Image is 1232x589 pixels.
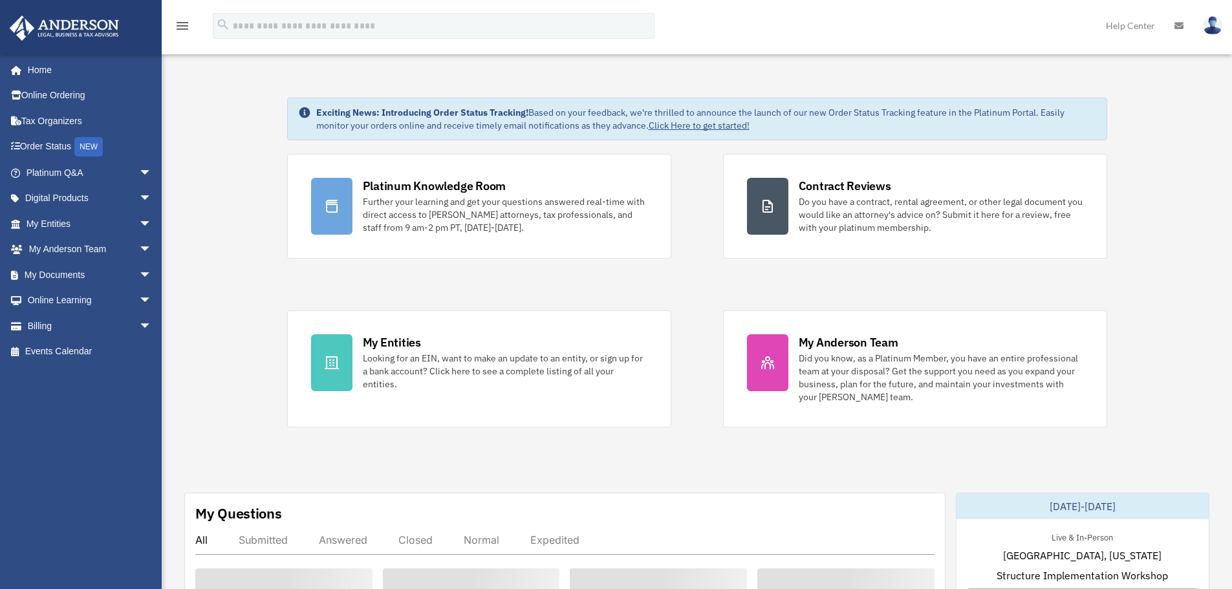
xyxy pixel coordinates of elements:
div: Further your learning and get your questions answered real-time with direct access to [PERSON_NAM... [363,195,647,234]
div: Normal [464,533,499,546]
span: arrow_drop_down [139,288,165,314]
span: arrow_drop_down [139,313,165,339]
div: Looking for an EIN, want to make an update to an entity, or sign up for a bank account? Click her... [363,352,647,391]
img: User Pic [1203,16,1222,35]
div: NEW [74,137,103,156]
div: My Anderson Team [799,334,898,350]
div: Expedited [530,533,579,546]
span: arrow_drop_down [139,160,165,186]
a: Contract Reviews Do you have a contract, rental agreement, or other legal document you would like... [723,154,1107,259]
a: My Anderson Team Did you know, as a Platinum Member, you have an entire professional team at your... [723,310,1107,427]
a: Billingarrow_drop_down [9,313,171,339]
a: Online Ordering [9,83,171,109]
i: search [216,17,230,32]
a: Tax Organizers [9,108,171,134]
div: My Entities [363,334,421,350]
div: Answered [319,533,367,546]
span: [GEOGRAPHIC_DATA], [US_STATE] [1003,548,1162,563]
a: Online Learningarrow_drop_down [9,288,171,314]
span: arrow_drop_down [139,262,165,288]
span: arrow_drop_down [139,211,165,237]
a: Click Here to get started! [649,120,750,131]
div: Do you have a contract, rental agreement, or other legal document you would like an attorney's ad... [799,195,1083,234]
div: Submitted [239,533,288,546]
div: All [195,533,208,546]
a: Platinum Knowledge Room Further your learning and get your questions answered real-time with dire... [287,154,671,259]
a: menu [175,23,190,34]
div: Closed [398,533,433,546]
a: Digital Productsarrow_drop_down [9,186,171,211]
a: Platinum Q&Aarrow_drop_down [9,160,171,186]
a: My Anderson Teamarrow_drop_down [9,237,171,262]
a: My Documentsarrow_drop_down [9,262,171,288]
div: Contract Reviews [799,178,891,194]
div: Based on your feedback, we're thrilled to announce the launch of our new Order Status Tracking fe... [316,106,1096,132]
a: Home [9,57,165,83]
div: Platinum Knowledge Room [363,178,506,194]
a: Order StatusNEW [9,134,171,160]
a: My Entitiesarrow_drop_down [9,211,171,237]
span: arrow_drop_down [139,186,165,212]
a: Events Calendar [9,339,171,365]
div: [DATE]-[DATE] [956,493,1209,519]
img: Anderson Advisors Platinum Portal [6,16,123,41]
span: arrow_drop_down [139,237,165,263]
div: Did you know, as a Platinum Member, you have an entire professional team at your disposal? Get th... [799,352,1083,403]
div: My Questions [195,504,282,523]
a: My Entities Looking for an EIN, want to make an update to an entity, or sign up for a bank accoun... [287,310,671,427]
i: menu [175,18,190,34]
strong: Exciting News: Introducing Order Status Tracking! [316,107,528,118]
span: Structure Implementation Workshop [997,568,1168,583]
div: Live & In-Person [1041,530,1123,543]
